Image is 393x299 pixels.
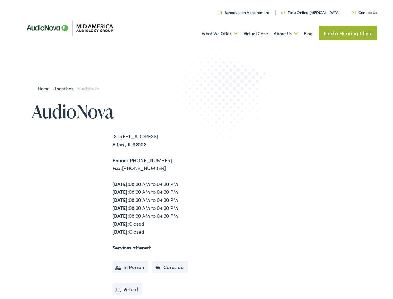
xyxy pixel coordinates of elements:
[352,11,356,14] img: utility icon
[218,10,269,15] a: Schedule an Appointment
[112,180,129,187] strong: [DATE]:
[352,10,377,15] a: Contact Us
[112,156,197,172] div: [PHONE_NUMBER] [PHONE_NUMBER]
[112,164,122,171] strong: Fax:
[112,132,197,148] div: [STREET_ADDRESS] Alton , IL 62002
[112,204,129,211] strong: [DATE]:
[218,10,222,14] img: utility icon
[304,22,313,45] a: Blog
[319,26,377,40] a: Find a Hearing Clinic
[112,261,149,273] li: In Person
[38,85,53,92] a: Home
[112,188,129,195] strong: [DATE]:
[55,85,76,92] a: Locations
[31,101,197,121] h1: AudioNova
[281,11,285,14] img: utility icon
[244,22,268,45] a: Virtual Care
[38,85,99,92] span: / /
[112,212,129,219] strong: [DATE]:
[112,220,129,227] strong: [DATE]:
[112,228,129,235] strong: [DATE]:
[112,157,128,164] strong: Phone:
[112,180,197,236] div: 08:30 AM to 04:30 PM 08:30 AM to 04:30 PM 08:30 AM to 04:30 PM 08:30 AM to 04:30 PM 08:30 AM to 0...
[274,22,298,45] a: About Us
[78,85,99,92] span: AudioNova
[112,196,129,203] strong: [DATE]:
[112,244,152,251] strong: Services offered:
[281,10,340,15] a: Take Online [MEDICAL_DATA]
[152,261,188,273] li: Curbside
[112,283,142,296] li: Virtual
[202,22,238,45] a: What We Offer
